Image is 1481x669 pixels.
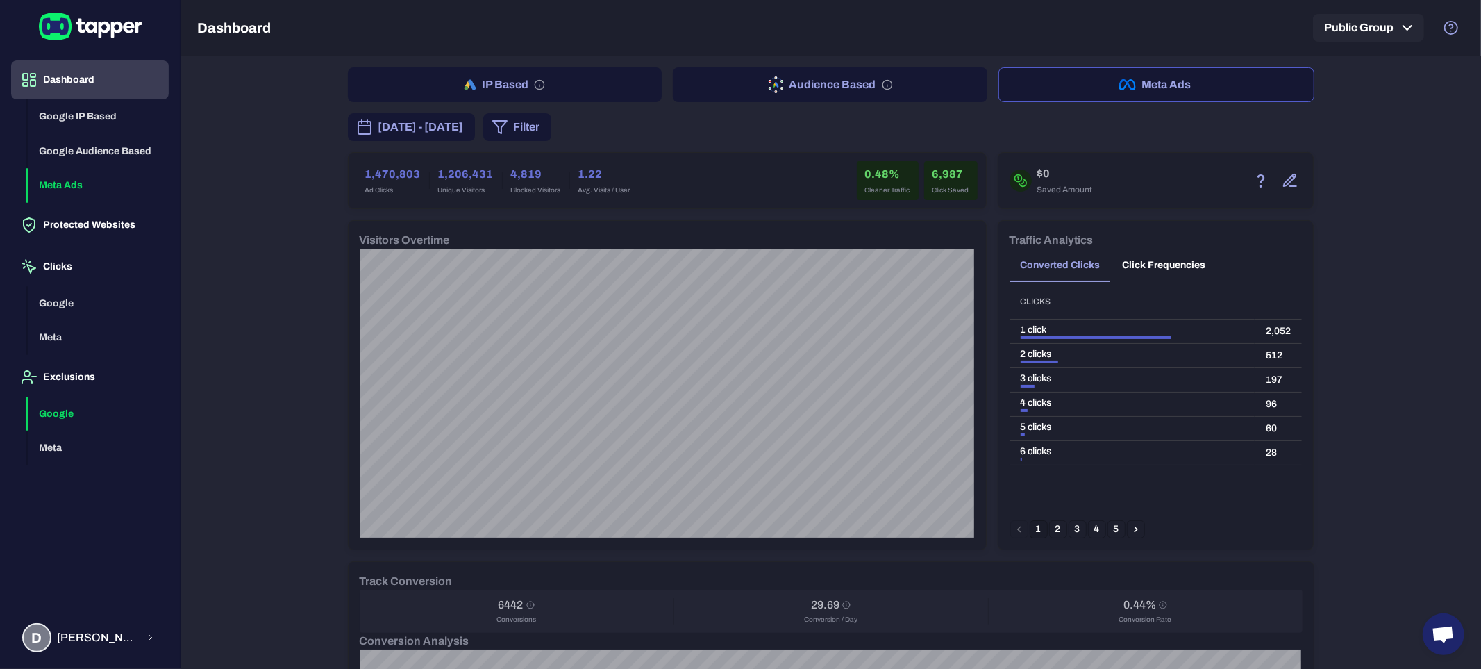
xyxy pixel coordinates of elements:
[1030,520,1048,538] button: page 1
[28,397,169,431] button: Google
[28,286,169,321] button: Google
[578,185,630,195] span: Avg. Visits / User
[1021,421,1244,433] div: 5 clicks
[1255,367,1302,392] td: 197
[1255,440,1302,465] td: 28
[348,67,662,102] button: IP Based
[28,144,169,156] a: Google Audience Based
[1069,520,1087,538] button: Go to page 3
[1021,445,1244,458] div: 6 clicks
[11,206,169,245] button: Protected Websites
[865,185,910,195] span: Cleaner Traffic
[1021,324,1244,336] div: 1 click
[28,179,169,190] a: Meta Ads
[1255,416,1302,440] td: 60
[378,119,464,135] span: [DATE] - [DATE]
[882,79,893,90] svg: Audience based: Search, Display, Shopping, Video Performance Max, Demand Generation
[28,296,169,308] a: Google
[496,615,536,625] span: Conversions
[1010,232,1094,249] h6: Traffic Analytics
[1255,392,1302,416] td: 96
[1119,615,1172,625] span: Conversion Rate
[11,370,169,382] a: Exclusions
[1255,319,1302,343] td: 2,052
[11,218,169,230] a: Protected Websites
[1127,520,1145,538] button: Go to next page
[438,185,494,195] span: Unique Visitors
[28,110,169,122] a: Google IP Based
[865,166,910,183] h6: 0.48%
[11,73,169,85] a: Dashboard
[28,431,169,465] button: Meta
[511,185,561,195] span: Blocked Visitors
[360,633,1303,650] h6: Conversion Analysis
[22,623,51,652] div: D
[348,113,475,141] button: [DATE] - [DATE]
[11,358,169,397] button: Exclusions
[804,615,857,625] span: Conversion / Day
[28,99,169,134] button: Google IP Based
[1123,598,1156,612] h6: 0.44%
[1159,601,1167,609] svg: Conversion Rate
[11,60,169,99] button: Dashboard
[526,601,535,609] svg: Conversions
[1107,520,1126,538] button: Go to page 5
[1021,397,1244,409] div: 4 clicks
[28,441,169,453] a: Meta
[360,573,453,590] h6: Track Conversion
[197,19,271,36] h5: Dashboard
[365,166,421,183] h6: 1,470,803
[1010,249,1112,282] button: Converted Clicks
[28,406,169,418] a: Google
[360,232,450,249] h6: Visitors Overtime
[842,601,851,609] svg: Conversion / Day
[483,113,551,141] button: Filter
[28,134,169,169] button: Google Audience Based
[932,185,969,195] span: Click Saved
[1049,520,1067,538] button: Go to page 2
[28,331,169,342] a: Meta
[438,166,494,183] h6: 1,206,431
[57,631,138,645] span: [PERSON_NAME] [PERSON_NAME]
[1021,372,1244,385] div: 3 clicks
[811,598,839,612] h6: 29.69
[1010,520,1146,538] nav: pagination navigation
[365,185,421,195] span: Ad Clicks
[1255,343,1302,367] td: 512
[673,67,987,102] button: Audience Based
[932,166,969,183] h6: 6,987
[1037,165,1093,182] h6: $0
[998,67,1314,102] button: Meta Ads
[28,168,169,203] button: Meta Ads
[28,320,169,355] button: Meta
[578,166,630,183] h6: 1.22
[11,247,169,286] button: Clicks
[1021,348,1244,361] div: 2 clicks
[1088,520,1106,538] button: Go to page 4
[1423,613,1464,655] a: Open chat
[1037,185,1093,196] span: Saved Amount
[1313,14,1424,42] button: Public Group
[1249,169,1273,192] button: Estimation based on the quantity of invalid click x cost-per-click.
[534,79,545,90] svg: IP based: Search, Display, and Shopping.
[1010,285,1255,319] th: Clicks
[499,598,524,612] h6: 6442
[11,260,169,272] a: Clicks
[1112,249,1217,282] button: Click Frequencies
[511,166,561,183] h6: 4,819
[11,618,169,658] button: D[PERSON_NAME] [PERSON_NAME]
